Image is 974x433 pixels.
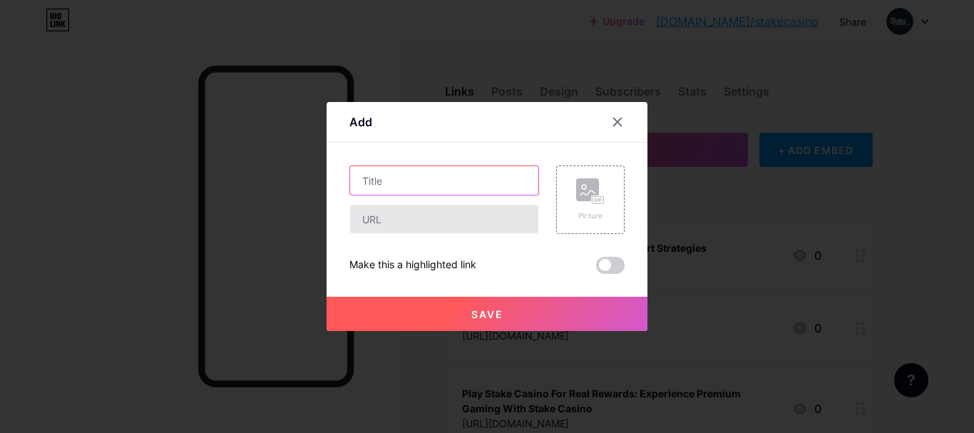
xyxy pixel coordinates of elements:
span: Save [471,308,503,320]
button: Save [327,297,647,331]
div: Picture [576,210,605,221]
div: Make this a highlighted link [349,257,476,274]
input: URL [350,205,538,233]
div: Add [349,113,372,131]
input: Title [350,166,538,195]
